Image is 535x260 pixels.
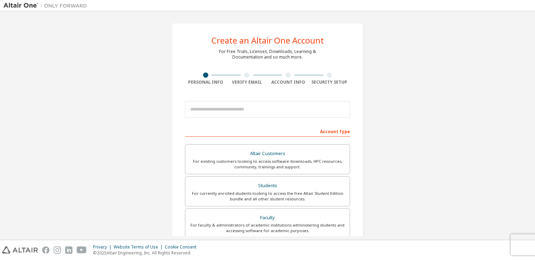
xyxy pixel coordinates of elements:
img: instagram.svg [54,246,61,254]
img: linkedin.svg [65,246,72,254]
div: For faculty & administrators of academic institutions administering students and accessing softwa... [189,222,346,234]
div: For currently enrolled students looking to access the free Altair Student Edition bundle and all ... [189,191,346,202]
img: Altair One [3,2,91,9]
img: facebook.svg [42,246,49,254]
div: Account Info [267,79,309,85]
p: © 2025 Altair Engineering, Inc. All Rights Reserved. [93,250,201,256]
div: Cookie Consent [165,244,201,250]
div: Create an Altair One Account [211,36,324,45]
img: altair_logo.svg [2,246,38,254]
div: Students [189,181,346,191]
div: Verify Email [226,79,268,85]
img: youtube.svg [77,246,87,254]
div: For existing customers looking to access software downloads, HPC resources, community, trainings ... [189,159,346,170]
div: For Free Trials, Licenses, Downloads, Learning & Documentation and so much more. [219,49,316,60]
div: Website Terms of Use [114,244,165,250]
div: Altair Customers [189,149,346,159]
div: Account Type [185,125,350,137]
div: Faculty [189,213,346,223]
div: Privacy [93,244,114,250]
div: Personal Info [185,79,226,85]
div: Security Setup [309,79,350,85]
